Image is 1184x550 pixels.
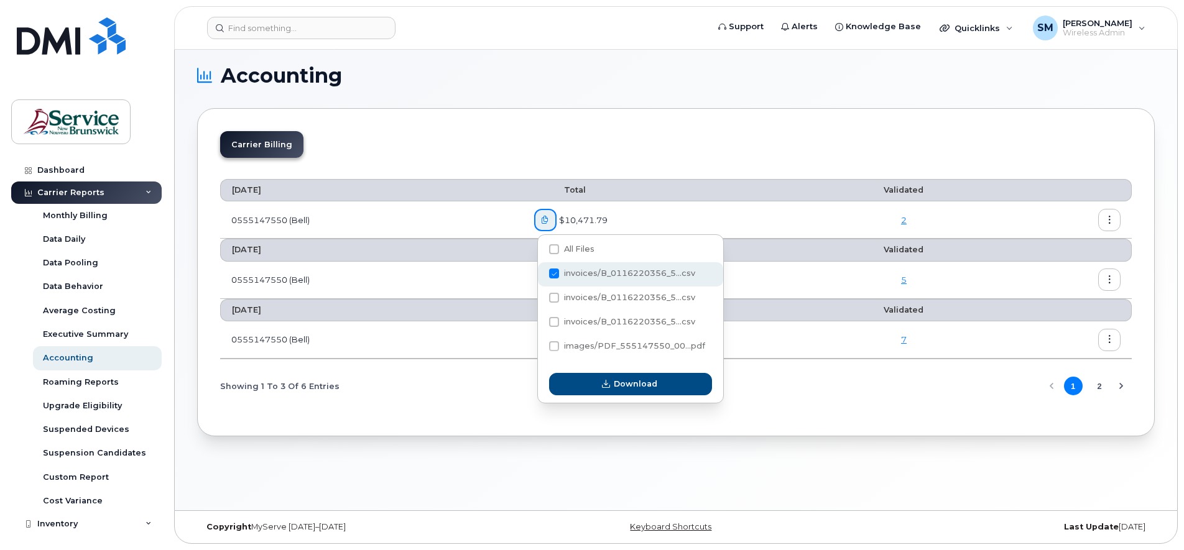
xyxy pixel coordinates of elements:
[564,317,695,326] span: invoices/B_0116220356_5...csv
[836,522,1155,532] div: [DATE]
[901,334,907,344] a: 7
[549,373,712,395] button: Download
[1112,377,1131,395] button: Next Page
[810,179,997,201] th: Validated
[901,275,907,285] a: 5
[206,522,251,531] strong: Copyright
[810,239,997,261] th: Validated
[220,201,523,239] td: 0555147550 (Bell)
[1064,522,1119,531] strong: Last Update
[630,522,711,531] a: Keyboard Shortcuts
[534,185,586,195] span: Total
[549,295,695,305] span: invoices/B_0116220356_555147550_20092025_ACC.csv
[1064,377,1083,395] button: Page 1
[557,214,608,226] span: $10,471.79
[534,245,586,254] span: Total
[614,378,657,390] span: Download
[220,262,523,299] td: 0555147550 (Bell)
[220,377,340,395] span: Showing 1 To 3 Of 6 Entries
[220,321,523,359] td: 0555147550 (Bell)
[220,299,523,321] th: [DATE]
[564,293,695,302] span: invoices/B_0116220356_5...csv
[549,344,705,353] span: images/PDF_555147550_008_0000000000.pdf
[901,215,907,225] a: 2
[549,271,695,280] span: invoices/B_0116220356_555147550_20092025_MOB.csv
[564,341,705,351] span: images/PDF_555147550_00...pdf
[197,522,516,532] div: MyServe [DATE]–[DATE]
[549,319,695,329] span: invoices/B_0116220356_555147550_20092025_DTL.csv
[564,268,695,278] span: invoices/B_0116220356_5...csv
[221,66,342,85] span: Accounting
[564,244,594,254] span: All Files
[534,305,586,314] span: Total
[220,239,523,261] th: [DATE]
[220,179,523,201] th: [DATE]
[1090,377,1109,395] button: Page 2
[810,299,997,321] th: Validated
